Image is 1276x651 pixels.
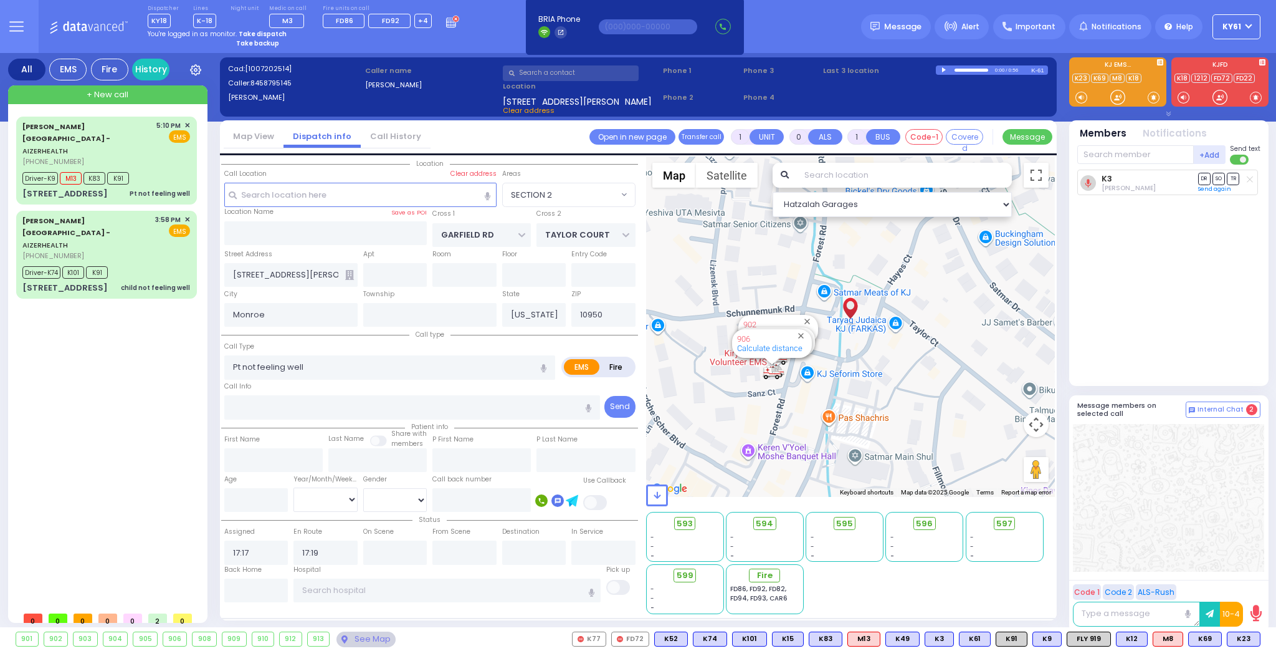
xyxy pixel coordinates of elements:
[1227,632,1260,647] div: BLS
[74,614,92,623] span: 0
[412,515,447,524] span: Status
[589,129,675,145] a: Open in new page
[236,39,279,48] strong: Take backup
[732,632,767,647] div: BLS
[925,632,954,647] div: BLS
[970,533,974,542] span: -
[1198,173,1211,185] span: DR
[98,614,117,623] span: 0
[184,120,190,131] span: ✕
[916,518,933,530] span: 596
[1016,21,1055,32] span: Important
[502,249,517,259] label: Floor
[245,64,292,74] span: [1007202514]
[1198,185,1231,193] a: Send again
[193,5,216,12] label: Lines
[49,614,67,623] span: 0
[1005,63,1007,77] div: /
[239,29,287,39] strong: Take dispatch
[650,584,654,594] span: -
[836,518,853,530] span: 595
[654,632,688,647] div: BLS
[365,80,498,90] label: [PERSON_NAME]
[808,129,842,145] button: ALS
[1069,62,1166,70] label: KJ EMS...
[328,434,364,444] label: Last Name
[769,350,788,366] div: 902
[502,183,636,206] span: SECTION 2
[1031,65,1048,75] div: K-61
[611,632,649,647] div: FD72
[617,636,623,642] img: red-radio-icon.svg
[959,632,991,647] div: BLS
[650,533,654,542] span: -
[823,65,936,76] label: Last 3 location
[156,121,181,130] span: 5:10 PM
[169,130,190,143] span: EMS
[696,163,758,188] button: Show satellite imagery
[1220,602,1243,627] button: 10-4
[133,632,157,646] div: 905
[1092,21,1141,32] span: Notifications
[224,183,497,206] input: Search location here
[293,565,321,575] label: Hospital
[604,396,636,418] button: Send
[1197,405,1244,414] span: Internal Chat
[847,632,880,647] div: M13
[83,172,105,185] span: K83
[163,632,187,646] div: 906
[870,22,880,31] img: message.svg
[293,527,322,537] label: En Route
[432,209,455,219] label: Cross 1
[418,16,428,26] span: +4
[123,614,142,623] span: 0
[22,266,60,279] span: Driver-K74
[502,289,520,299] label: State
[652,163,696,188] button: Show street map
[650,594,654,603] span: -
[503,81,659,92] label: Location
[361,130,431,142] a: Call History
[905,129,943,145] button: Code-1
[970,551,974,561] span: -
[224,382,251,392] label: Call Info
[363,289,394,299] label: Township
[293,579,601,602] input: Search hospital
[606,565,630,575] label: Pick up
[677,518,693,530] span: 593
[44,632,68,646] div: 902
[1116,632,1148,647] div: K12
[22,216,110,238] span: [PERSON_NAME][GEOGRAPHIC_DATA] -
[811,533,814,542] span: -
[224,565,262,575] label: Back Home
[503,95,652,105] span: [STREET_ADDRESS][PERSON_NAME]
[193,632,216,646] div: 908
[1136,584,1176,600] button: ALS-Rush
[22,122,110,144] span: [PERSON_NAME][GEOGRAPHIC_DATA] -
[1174,74,1190,83] a: K18
[1186,402,1260,418] button: Internal Chat 2
[572,632,606,647] div: K77
[959,632,991,647] div: K61
[323,5,432,12] label: Fire units on call
[970,542,974,551] span: -
[1230,153,1250,166] label: Turn off text
[994,63,1006,77] div: 0:00
[677,569,693,582] span: 599
[866,129,900,145] button: BUS
[432,435,474,445] label: P First Name
[796,163,1012,188] input: Search location
[1211,74,1232,83] a: FD72
[224,527,255,537] label: Assigned
[1073,584,1101,600] button: Code 1
[649,481,690,497] img: Google
[224,475,237,485] label: Age
[250,78,292,88] span: 8458795145
[224,289,237,299] label: City
[222,632,246,646] div: 909
[763,365,781,380] div: 906
[1032,632,1062,647] div: K9
[599,359,634,375] label: Fire
[432,475,492,485] label: Call back number
[730,551,734,561] span: -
